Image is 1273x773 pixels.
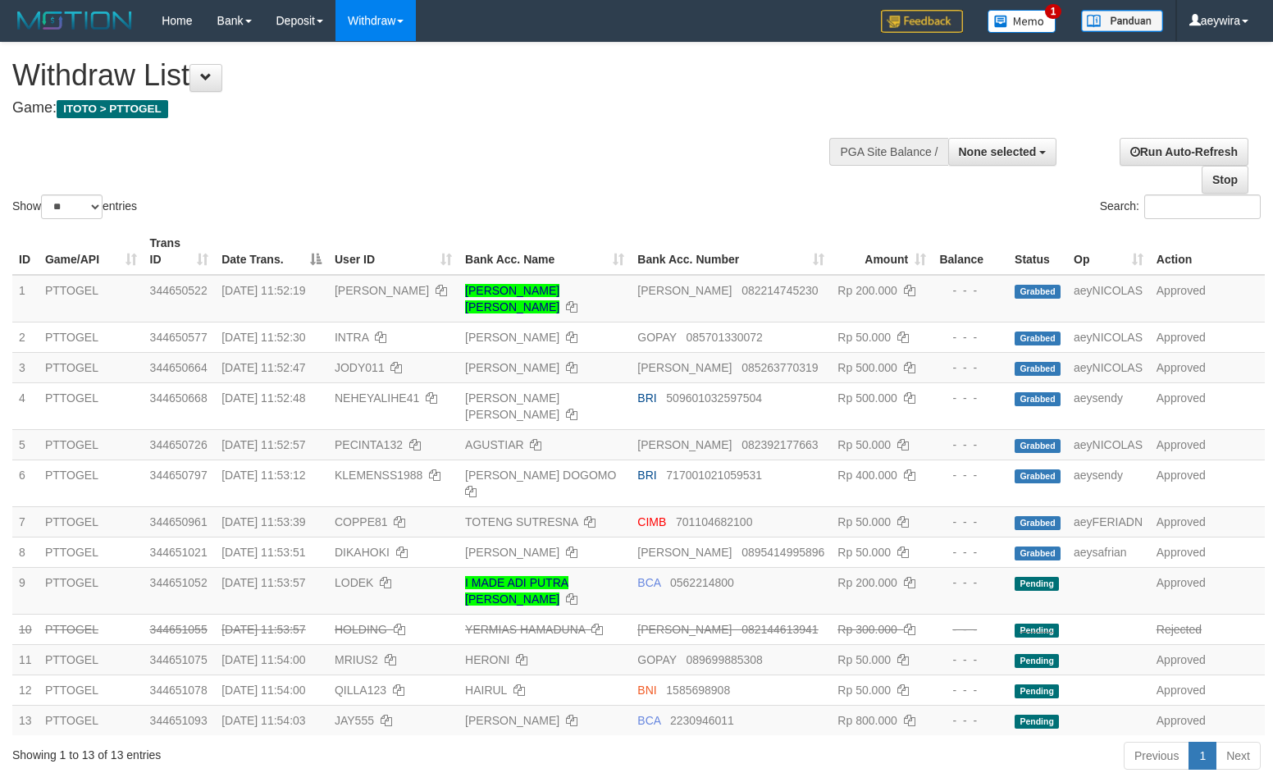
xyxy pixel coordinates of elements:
span: BCA [637,576,660,589]
td: PTTOGEL [39,352,144,382]
span: Copy 701104682100 to clipboard [676,515,752,528]
span: Copy 082214745230 to clipboard [741,284,818,297]
div: - - - [939,437,1002,453]
a: Previous [1124,742,1189,770]
div: - - - [939,390,1002,406]
span: [PERSON_NAME] [637,284,732,297]
th: Amount: activate to sort column ascending [831,228,933,275]
th: ID [12,228,39,275]
h4: Game: [12,100,833,117]
td: 12 [12,675,39,705]
a: HERONI [465,653,509,666]
span: CIMB [637,515,666,528]
select: Showentries [41,194,103,219]
img: Button%20Memo.svg [988,10,1056,33]
span: QILLA123 [335,684,386,697]
span: Grabbed [1015,547,1061,560]
span: INTRA [335,331,368,344]
span: 344651093 [150,714,208,727]
span: Grabbed [1015,469,1061,483]
a: 1 [1189,742,1216,770]
span: Rp 500.000 [837,361,897,374]
td: aeyNICOLAS [1067,429,1150,460]
span: LODEK [335,576,373,589]
span: Rp 50.000 [837,546,891,559]
a: HAIRUL [465,684,507,697]
button: None selected [948,138,1057,166]
div: - - - [939,574,1002,591]
span: Grabbed [1015,439,1061,453]
span: 344650664 [150,361,208,374]
span: 344650726 [150,438,208,451]
span: Copy 0895414995896 to clipboard [741,546,824,559]
td: PTTOGEL [39,382,144,429]
td: Approved [1150,705,1265,735]
div: - - - [939,621,1002,638]
span: [DATE] 11:52:48 [221,391,305,405]
span: [DATE] 11:53:39 [221,515,305,528]
div: - - - [939,652,1002,668]
td: PTTOGEL [39,705,144,735]
td: PTTOGEL [39,506,144,537]
span: Copy 1585698908 to clipboard [666,684,730,697]
td: Approved [1150,275,1265,322]
span: Rp 50.000 [837,684,891,697]
div: - - - [939,467,1002,483]
div: - - - [939,682,1002,698]
span: BNI [637,684,656,697]
span: 344651021 [150,546,208,559]
span: Copy 085263770319 to clipboard [741,361,818,374]
td: PTTOGEL [39,537,144,567]
td: 6 [12,460,39,506]
span: [DATE] 11:52:19 [221,284,305,297]
span: Pending [1015,577,1059,591]
th: Bank Acc. Number: activate to sort column ascending [631,228,831,275]
span: [DATE] 11:54:00 [221,684,305,697]
h1: Withdraw List [12,59,833,92]
span: Pending [1015,684,1059,698]
label: Search: [1100,194,1261,219]
a: AGUSTIAR [465,438,524,451]
span: [DATE] 11:53:57 [221,623,305,636]
td: Approved [1150,567,1265,614]
span: NEHEYALIHE41 [335,391,419,405]
span: 344650668 [150,391,208,405]
span: [DATE] 11:53:12 [221,469,305,482]
a: Next [1216,742,1261,770]
span: Pending [1015,715,1059,729]
a: [PERSON_NAME] [465,546,559,559]
td: 7 [12,506,39,537]
span: 344651055 [150,623,208,636]
span: 344650522 [150,284,208,297]
td: Approved [1150,322,1265,352]
td: Approved [1150,382,1265,429]
span: [DATE] 11:52:30 [221,331,305,344]
td: aeyNICOLAS [1067,352,1150,382]
td: aeysendy [1067,382,1150,429]
span: MRIUS2 [335,653,378,666]
span: Copy 082144613941 to clipboard [741,623,818,636]
div: - - - [939,514,1002,530]
span: 1 [1045,4,1062,19]
span: Grabbed [1015,392,1061,406]
span: None selected [959,145,1037,158]
td: 10 [12,614,39,644]
span: Pending [1015,624,1059,638]
span: [DATE] 11:54:00 [221,653,305,666]
span: 344650577 [150,331,208,344]
div: - - - [939,544,1002,560]
td: PTTOGEL [39,275,144,322]
span: Rp 800.000 [837,714,897,727]
span: Rp 50.000 [837,515,891,528]
span: Copy 0562214800 to clipboard [670,576,734,589]
td: Approved [1150,352,1265,382]
td: 3 [12,352,39,382]
img: panduan.png [1081,10,1163,32]
th: Action [1150,228,1265,275]
td: Approved [1150,675,1265,705]
span: BRI [637,469,656,482]
span: JAY555 [335,714,374,727]
div: - - - [939,359,1002,376]
a: [PERSON_NAME] [465,714,559,727]
a: YERMIAS HAMADUNA [465,623,585,636]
